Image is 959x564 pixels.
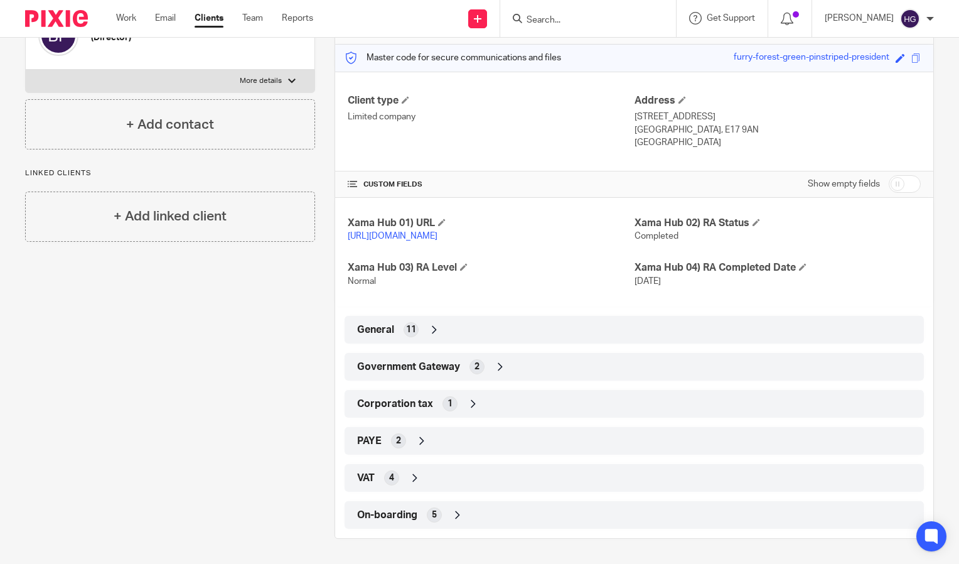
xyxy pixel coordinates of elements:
a: Clients [195,12,223,24]
a: Email [155,12,176,24]
span: 2 [396,435,401,447]
h4: Address [635,94,921,107]
span: PAYE [357,435,382,448]
span: 5 [432,509,437,521]
span: 11 [406,323,416,336]
p: More details [240,76,282,86]
h4: + Add contact [126,115,214,134]
img: Pixie [25,10,88,27]
h4: + Add linked client [114,207,227,226]
p: [PERSON_NAME] [825,12,894,24]
span: VAT [357,472,375,485]
a: Reports [282,12,313,24]
h4: CUSTOM FIELDS [348,180,634,190]
h4: Xama Hub 04) RA Completed Date [635,261,921,274]
span: Normal [348,277,376,286]
a: Team [242,12,263,24]
h4: Xama Hub 02) RA Status [635,217,921,230]
h5: (Director) [91,31,274,44]
img: svg%3E [900,9,920,29]
span: Completed [635,232,678,241]
h4: Xama Hub 01) URL [348,217,634,230]
span: 4 [389,472,394,484]
span: Corporation tax [357,398,433,411]
p: Linked clients [25,168,315,178]
div: furry-forest-green-pinstriped-president [734,51,889,65]
p: [GEOGRAPHIC_DATA], E17 9AN [635,124,921,136]
span: Government Gateway [357,361,460,374]
input: Search [525,15,638,26]
p: Limited company [348,111,634,123]
p: [GEOGRAPHIC_DATA] [635,136,921,149]
a: Work [116,12,136,24]
label: Show empty fields [808,178,880,190]
span: [DATE] [635,277,661,286]
a: [URL][DOMAIN_NAME] [348,232,437,241]
span: 1 [447,398,453,410]
span: Get Support [707,14,755,23]
span: General [357,323,394,337]
h4: Client type [348,94,634,107]
p: [STREET_ADDRESS] [635,111,921,123]
span: 2 [474,361,479,373]
p: Master code for secure communications and files [345,52,561,64]
h4: Xama Hub 03) RA Level [348,261,634,274]
span: On-boarding [357,509,417,522]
